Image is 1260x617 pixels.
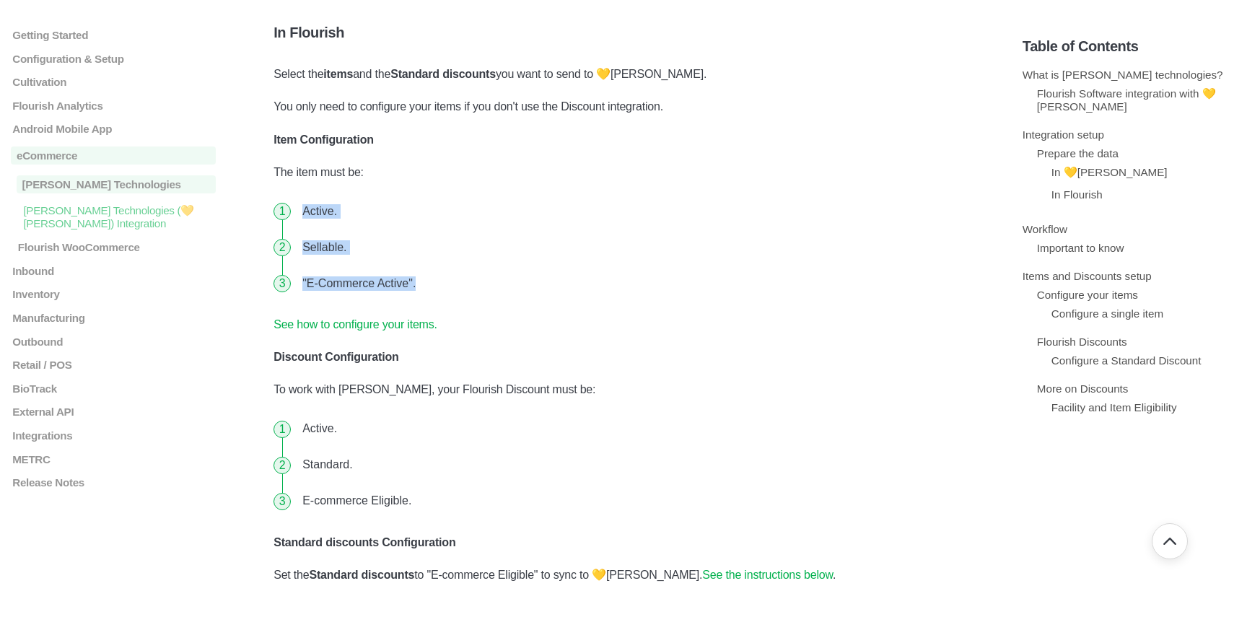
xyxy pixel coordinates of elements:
[274,318,437,331] a: See how to configure your items.
[11,336,216,348] a: Outbound
[1051,354,1202,367] a: Configure a Standard Discount
[11,312,216,324] a: Manufacturing
[11,205,216,230] a: [PERSON_NAME] Technologies (💛[PERSON_NAME]) Integration
[390,68,496,80] strong: Standard discounts
[11,453,216,465] a: METRC
[310,569,415,581] strong: Standard discounts
[17,176,216,194] p: [PERSON_NAME] Technologies
[274,25,986,41] h5: In Flourish
[1037,382,1129,395] a: More on Discounts
[11,53,216,65] a: Configuration & Setup
[274,380,986,399] p: To work with [PERSON_NAME], your Flourish Discount must be:
[1051,307,1163,320] a: Configure a single item
[274,134,374,146] strong: Item Configuration
[1037,147,1119,159] a: Prepare the data
[22,205,216,230] p: [PERSON_NAME] Technologies (💛[PERSON_NAME]) Integration
[1051,401,1177,413] a: Facility and Item Eligibility
[11,146,216,165] a: eCommerce
[11,406,216,419] a: External API
[11,123,216,136] a: Android Mobile App
[274,97,986,116] p: You only need to configure your items if you don't use the Discount integration.
[1051,188,1103,201] a: In Flourish
[297,483,986,519] li: E-commerce Eligible.
[11,29,216,41] a: Getting Started
[1023,128,1104,141] a: Integration setup
[11,382,216,395] a: BioTrack
[297,411,986,447] li: Active.
[1037,289,1138,301] a: Configure your items
[11,100,216,112] a: Flourish Analytics
[297,266,986,302] li: "E-Commerce Active".
[702,569,833,581] a: See the instructions below
[323,68,353,80] strong: items
[1023,270,1152,282] a: Items and Discounts setup
[1152,523,1188,559] button: Go back to top of document
[1023,223,1067,235] a: Workflow
[1051,166,1168,178] a: In 💛[PERSON_NAME]
[297,447,986,483] li: Standard.
[274,65,986,84] p: Select the and the you want to send to 💛[PERSON_NAME].
[1037,87,1216,113] a: Flourish Software integration with 💛[PERSON_NAME]
[274,566,986,585] p: Set the to "E-commerce Eligible" to sync to 💛[PERSON_NAME]. .
[11,477,216,489] a: Release Notes
[274,536,455,548] strong: Standard discounts Configuration
[274,163,986,182] p: The item must be:
[1023,14,1249,595] section: Table of Contents
[11,359,216,371] a: Retail / POS
[1023,38,1249,55] h5: Table of Contents
[1023,69,1223,81] a: What is [PERSON_NAME] technologies?
[1037,242,1124,254] a: Important to know
[297,193,986,229] li: Active.
[11,76,216,88] a: Cultivation
[11,265,216,277] a: Inbound
[11,241,216,253] a: Flourish WooCommerce
[11,429,216,442] a: Integrations
[297,229,986,266] li: Sellable.
[11,289,216,301] a: Inventory
[17,241,216,253] p: Flourish WooCommerce
[274,351,398,363] strong: Discount Configuration
[1037,336,1127,348] a: Flourish Discounts
[11,176,216,194] a: [PERSON_NAME] Technologies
